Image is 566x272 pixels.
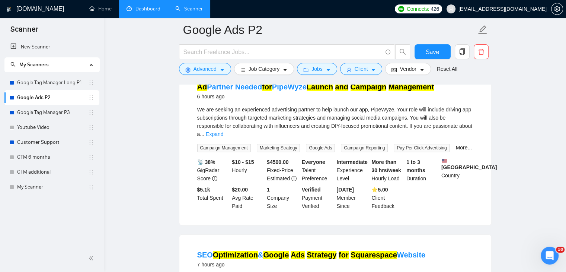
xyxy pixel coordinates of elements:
a: dashboardDashboard [127,6,160,12]
div: • [DATE] [50,138,71,146]
button: Save [415,44,451,59]
a: AdPartner NeededforPipeWyzeLaunch and Campaign Management [197,83,434,91]
span: bars [240,67,246,73]
p: How can we help? [15,91,134,104]
span: Google Ads [306,144,335,152]
div: Avg Rate Paid [230,186,265,210]
img: Profile image for Oleksandr [94,12,109,27]
span: Pay Per Click Advertising [394,144,450,152]
div: Ask a question [15,162,125,170]
li: My Scanner [4,180,99,194]
a: searchScanner [175,6,203,12]
a: GTM additional [17,165,88,180]
div: Hourly [230,158,265,183]
button: Messages [49,203,99,233]
div: We are seeking an experienced advertising partner to help launch our app, PipeWyze. Your role wil... [197,105,473,138]
b: 1 to 3 months [406,159,425,173]
mark: for [262,83,272,91]
div: Country [440,158,475,183]
span: caret-down [282,67,288,73]
mark: Optimization [213,251,258,259]
span: delete [474,48,488,55]
button: delete [474,44,489,59]
a: SEOOptimization&Google Ads Strategy for SquarespaceWebsite [197,251,426,259]
span: idcard [391,67,397,73]
span: Job Category [249,65,279,73]
button: folderJobscaret-down [297,63,337,75]
span: 426 [431,5,439,13]
span: info-circle [212,176,217,181]
li: Google Ads P2 [4,90,99,105]
span: info-circle [386,50,390,54]
div: Duration [405,158,440,183]
span: My Scanners [19,61,49,68]
span: holder [88,80,94,86]
span: caret-down [371,67,376,73]
span: Estimated [267,175,290,181]
b: 📡 38% [197,159,215,165]
span: Scanner [4,24,44,39]
p: Hi [EMAIL_ADDRESS][DOMAIN_NAME] 👋 [15,53,134,91]
button: setting [551,3,563,15]
span: user [448,6,454,12]
mark: for [339,251,349,259]
div: Company Size [265,186,300,210]
mark: Google [263,251,289,259]
li: Google Tag Manager Long P1 [4,75,99,90]
span: search [10,62,16,67]
span: edit [478,25,487,35]
b: 1 [267,187,270,193]
mark: Strategy [307,251,336,259]
span: holder [88,169,94,175]
span: Jobs [311,65,323,73]
b: $ 5.1k [197,187,210,193]
div: Member Since [335,186,370,210]
iframe: Intercom live chat [541,247,559,265]
li: Customer Support [4,135,99,150]
span: search [396,48,410,55]
span: Connects: [407,5,429,13]
b: [GEOGRAPHIC_DATA] [441,158,497,170]
div: Recent messageProfile image for NazarRate your conversationNazar•[DATE] [7,113,141,152]
b: $ 4500.00 [267,159,288,165]
span: exclamation-circle [291,176,297,181]
mark: Squarespace [351,251,397,259]
button: settingAdvancedcaret-down [179,63,231,75]
span: setting [551,6,563,12]
span: My Scanners [10,61,49,68]
a: Youtube Video [17,120,88,135]
span: Vendor [400,65,416,73]
span: double-left [89,254,96,262]
button: userClientcaret-down [340,63,383,75]
li: New Scanner [4,39,99,54]
div: Experience Level [335,158,370,183]
mark: Management [388,83,434,91]
span: Campaign Reporting [341,144,388,152]
b: Intermediate [337,159,368,165]
div: Recent message [15,119,134,127]
span: holder [88,124,94,130]
li: Youtube Video [4,120,99,135]
b: Verified [302,187,321,193]
span: 10 [556,247,565,253]
b: ⭐️ 5.00 [371,187,388,193]
span: Help [118,222,130,227]
span: Search for help [15,187,60,195]
a: Reset All [437,65,457,73]
img: Profile image for Viktor [80,12,95,27]
span: holder [88,154,94,160]
span: Rate your conversation [33,131,102,137]
b: $20.00 [232,187,248,193]
img: Profile image for Nazar [15,130,30,145]
a: Expand [206,131,223,137]
button: Search for help [11,183,138,198]
mark: and [335,83,348,91]
div: Client Feedback [370,186,405,210]
button: Help [99,203,149,233]
a: Google Ads P2 [17,90,88,105]
span: holder [88,184,94,190]
span: folder [303,67,308,73]
div: Payment Verified [300,186,335,210]
div: Profile image for NazarRate your conversationNazar•[DATE] [8,124,141,152]
img: logo [6,3,12,15]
